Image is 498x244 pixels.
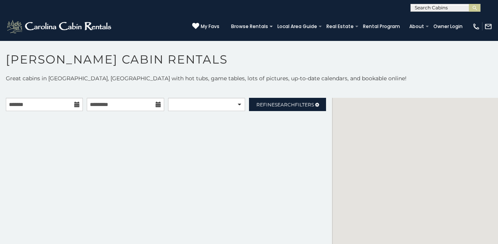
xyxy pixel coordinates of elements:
a: My Favs [192,23,219,30]
img: White-1-2.png [6,19,114,34]
span: Search [275,102,295,108]
a: About [405,21,428,32]
img: phone-regular-white.png [472,23,480,30]
a: Browse Rentals [227,21,272,32]
a: Owner Login [430,21,466,32]
a: Rental Program [359,21,404,32]
img: mail-regular-white.png [484,23,492,30]
span: My Favs [201,23,219,30]
span: Refine Filters [256,102,314,108]
a: Real Estate [323,21,358,32]
a: Local Area Guide [274,21,321,32]
a: RefineSearchFilters [249,98,326,111]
